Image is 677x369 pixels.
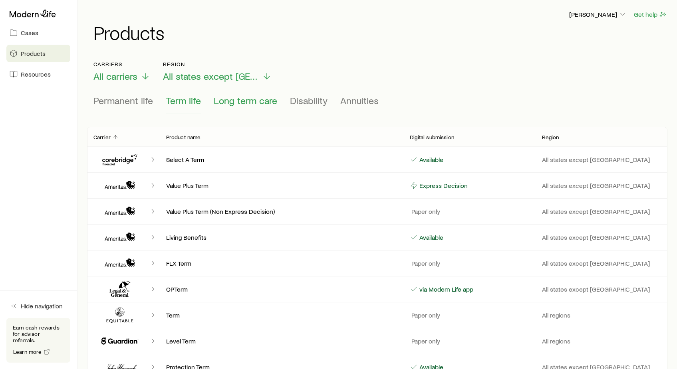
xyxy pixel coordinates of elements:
[542,311,661,319] p: All regions
[542,337,661,345] p: All regions
[13,324,64,343] p: Earn cash rewards for advisor referrals.
[6,318,70,363] div: Earn cash rewards for advisor referrals.Learn more
[93,95,153,106] span: Permanent life
[6,297,70,315] button: Hide navigation
[214,95,277,106] span: Long term care
[21,70,51,78] span: Resources
[6,24,70,41] a: Cases
[166,233,397,241] p: Living Benefits
[410,311,440,319] p: Paper only
[542,233,661,241] p: All states except [GEOGRAPHIC_DATA]
[163,61,272,82] button: RegionAll states except [GEOGRAPHIC_DATA]
[93,61,150,67] p: Carriers
[166,337,397,345] p: Level Term
[93,134,111,140] p: Carrier
[166,156,397,164] p: Select A Term
[410,259,440,267] p: Paper only
[166,285,397,293] p: OPTerm
[166,259,397,267] p: FLX Term
[93,71,137,82] span: All carriers
[542,182,661,189] p: All states except [GEOGRAPHIC_DATA]
[340,95,379,106] span: Annuities
[569,10,627,18] p: [PERSON_NAME]
[93,61,150,82] button: CarriersAll carriers
[6,65,70,83] a: Resources
[93,95,661,114] div: Product types
[542,285,661,293] p: All states except [GEOGRAPHIC_DATA]
[410,337,440,345] p: Paper only
[166,95,201,106] span: Term life
[542,134,559,140] p: Region
[13,349,42,355] span: Learn more
[93,23,667,42] h1: Products
[418,233,443,241] p: Available
[542,156,661,164] p: All states except [GEOGRAPHIC_DATA]
[166,207,397,215] p: Value Plus Term (Non Express Decision)
[542,207,661,215] p: All states except [GEOGRAPHIC_DATA]
[163,71,259,82] span: All states except [GEOGRAPHIC_DATA]
[418,156,443,164] p: Available
[410,134,454,140] p: Digital submission
[633,10,667,19] button: Get help
[166,182,397,189] p: Value Plus Term
[569,10,627,20] button: [PERSON_NAME]
[542,259,661,267] p: All states except [GEOGRAPHIC_DATA]
[290,95,328,106] span: Disability
[410,207,440,215] p: Paper only
[418,182,468,189] p: Express Decision
[166,134,201,140] p: Product name
[163,61,272,67] p: Region
[21,49,46,57] span: Products
[6,45,70,62] a: Products
[166,311,397,319] p: Term
[418,285,473,293] p: via Modern Life app
[21,302,63,310] span: Hide navigation
[21,29,38,37] span: Cases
